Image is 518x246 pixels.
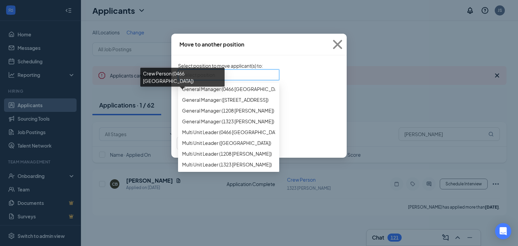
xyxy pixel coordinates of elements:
[328,34,347,55] button: Close
[140,68,225,87] div: Crew Person (0466 [GEOGRAPHIC_DATA])
[328,35,347,54] svg: Cross
[178,63,263,69] span: Select position to move applicant(s) to :
[182,85,285,93] span: General Manager (0466 [GEOGRAPHIC_DATA])
[182,139,271,147] span: Multi Unit Leader ([GEOGRAPHIC_DATA])
[182,107,274,114] span: General Manager (1208 [PERSON_NAME])
[182,118,274,125] span: General Manager (1323 [PERSON_NAME])
[495,223,511,239] div: Open Intercom Messenger
[182,161,272,168] span: Multi Unit Leader (1323 [PERSON_NAME])
[182,150,272,157] span: Multi Unit Leader (1208 [PERSON_NAME])
[177,136,210,150] button: Cancel
[182,128,283,136] span: Multi Unit Leader (0466 [GEOGRAPHIC_DATA])
[182,96,268,103] span: General Manager ([STREET_ADDRESS])
[179,41,244,48] div: Move to another position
